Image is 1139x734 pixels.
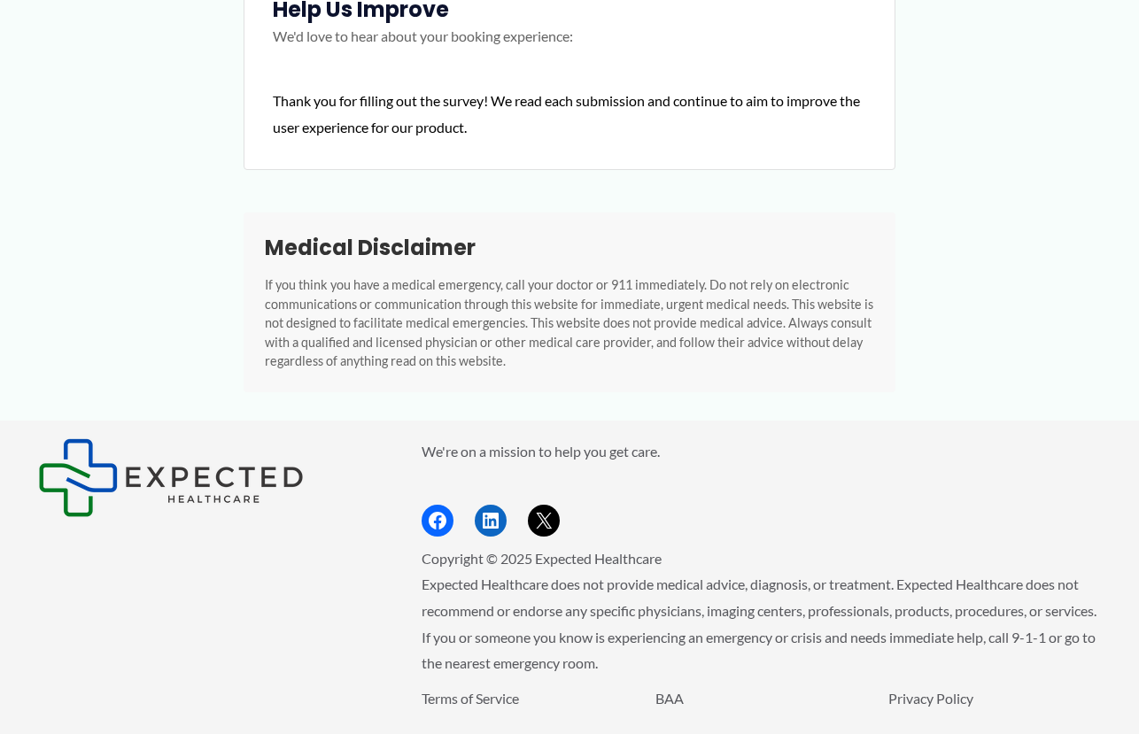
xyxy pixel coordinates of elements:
a: Terms of Service [422,690,519,707]
a: BAA [655,690,684,707]
aside: Footer Widget 1 [38,438,377,517]
a: Privacy Policy [888,690,973,707]
div: Thank you for filling out the survey! We read each submission and continue to aim to improve the ... [273,88,866,140]
span: Copyright © 2025 Expected Healthcare [422,550,662,567]
aside: Footer Widget 2 [422,438,1101,537]
span: Expected Healthcare does not provide medical advice, diagnosis, or treatment. Expected Healthcare... [422,576,1096,671]
img: Expected Healthcare Logo - side, dark font, small [38,438,304,517]
p: If you think you have a medical emergency, call your doctor or 911 immediately. Do not rely on el... [265,275,874,371]
p: We're on a mission to help you get care. [422,438,1101,465]
h2: Medical Disclaimer [265,234,874,261]
p: We'd love to hear about your booking experience: [273,23,866,67]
